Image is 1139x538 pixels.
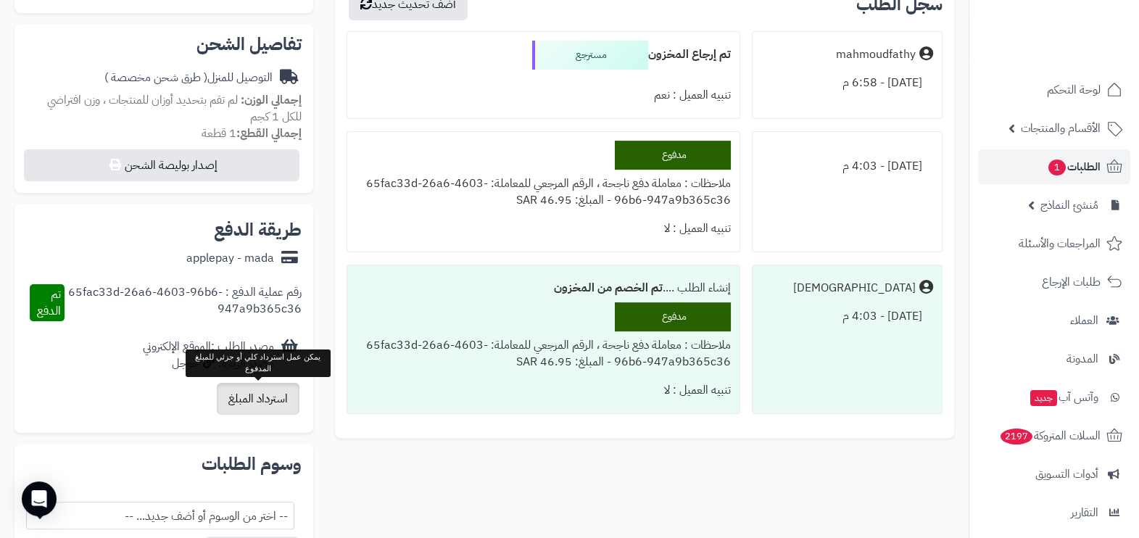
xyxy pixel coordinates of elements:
div: تنبيه العميل : نعم [356,81,731,109]
span: وآتس آب [1029,387,1098,407]
h2: طريقة الدفع [214,221,302,239]
div: مصدر الطلب :الموقع الإلكتروني [143,339,274,372]
span: العملاء [1070,310,1098,331]
h2: تفاصيل الشحن [26,36,302,53]
div: [DEMOGRAPHIC_DATA] [793,280,916,297]
span: مُنشئ النماذج [1040,195,1098,215]
span: لوحة التحكم [1047,80,1101,100]
h2: وسوم الطلبات [26,455,302,473]
span: تم الدفع [37,286,61,320]
a: المراجعات والأسئلة [978,226,1130,261]
div: [DATE] - 4:03 م [761,152,933,181]
a: العملاء [978,303,1130,338]
span: ( طرق شحن مخصصة ) [104,69,207,86]
div: mahmoudfathy [836,46,916,63]
div: مدفوع [615,302,731,331]
div: مدفوع [615,141,731,170]
a: لوحة التحكم [978,73,1130,107]
a: المدونة [978,342,1130,376]
div: مسترجع [532,41,648,70]
span: -- اختر من الوسوم أو أضف جديد... -- [27,502,294,530]
a: السلات المتروكة2197 [978,418,1130,453]
small: 1 قطعة [202,125,302,142]
span: جديد [1030,390,1057,406]
div: applepay - mada [186,250,274,267]
span: الطلبات [1047,157,1101,177]
span: الأقسام والمنتجات [1021,118,1101,138]
span: السلات المتروكة [999,426,1101,446]
div: يمكن عمل استرداد كلي أو جزئي للمبلغ المدفوع [186,349,331,376]
div: ملاحظات : معاملة دفع ناجحة ، الرقم المرجعي للمعاملة: 65fac33d-26a6-4603-96b6-947a9b365c36 - المبل... [356,170,731,215]
span: 1 [1048,160,1066,175]
span: المراجعات والأسئلة [1019,233,1101,254]
a: التقارير [978,495,1130,530]
span: 2197 [1001,429,1032,444]
strong: إجمالي القطع: [236,125,302,142]
div: [DATE] - 4:03 م [761,302,933,331]
span: -- اختر من الوسوم أو أضف جديد... -- [26,502,294,529]
div: Open Intercom Messenger [22,481,57,516]
div: التوصيل للمنزل [104,70,273,86]
div: إنشاء الطلب .... [356,274,731,302]
span: المدونة [1066,349,1098,369]
button: استرداد المبلغ [217,383,299,415]
a: وآتس آبجديد [978,380,1130,415]
div: تنبيه العميل : لا [356,376,731,405]
span: طلبات الإرجاع [1042,272,1101,292]
a: أدوات التسويق [978,457,1130,492]
b: تم الخصم من المخزون [554,279,663,297]
span: التقارير [1071,502,1098,523]
div: مصدر الزيارة: جوجل [143,355,274,372]
div: [DATE] - 6:58 م [761,69,933,97]
span: أدوات التسويق [1035,464,1098,484]
b: تم إرجاع المخزون [648,46,731,63]
button: إصدار بوليصة الشحن [24,149,299,181]
div: ملاحظات : معاملة دفع ناجحة ، الرقم المرجعي للمعاملة: 65fac33d-26a6-4603-96b6-947a9b365c36 - المبل... [356,331,731,376]
a: طلبات الإرجاع [978,265,1130,299]
div: رقم عملية الدفع : 65fac33d-26a6-4603-96b6-947a9b365c36 [65,284,302,322]
strong: إجمالي الوزن: [241,91,302,109]
a: الطلبات1 [978,149,1130,184]
div: تنبيه العميل : لا [356,215,731,243]
span: لم تقم بتحديد أوزان للمنتجات ، وزن افتراضي للكل 1 كجم [47,91,302,125]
